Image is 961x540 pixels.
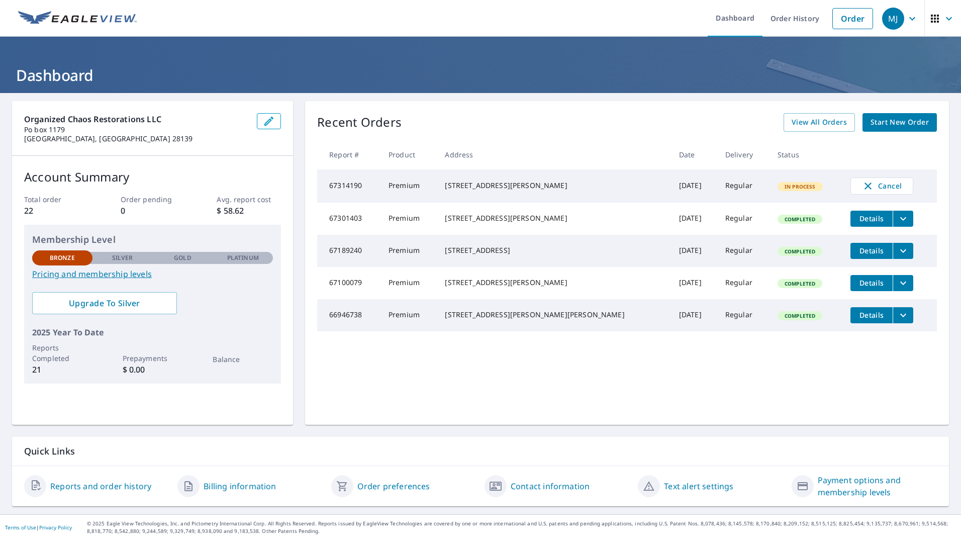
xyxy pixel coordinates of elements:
a: Billing information [204,480,276,492]
td: 67189240 [317,235,380,267]
td: Regular [717,203,770,235]
td: 66946738 [317,299,380,331]
p: Organized Chaos Restorations LLC [24,113,249,125]
td: Regular [717,267,770,299]
a: Terms of Use [5,524,36,531]
a: Upgrade To Silver [32,292,177,314]
span: Details [856,214,887,223]
a: Order [832,8,873,29]
button: detailsBtn-67189240 [850,243,893,259]
button: Cancel [850,177,913,195]
p: 22 [24,205,88,217]
a: Payment options and membership levels [818,474,937,498]
td: [DATE] [671,235,717,267]
a: Start New Order [862,113,937,132]
p: Po box 1179 [24,125,249,134]
button: detailsBtn-66946738 [850,307,893,323]
p: [GEOGRAPHIC_DATA], [GEOGRAPHIC_DATA] 28139 [24,134,249,143]
td: 67301403 [317,203,380,235]
th: Report # [317,140,380,169]
span: Details [856,278,887,288]
span: View All Orders [792,116,847,129]
td: Premium [380,235,437,267]
a: View All Orders [784,113,855,132]
a: Pricing and membership levels [32,268,273,280]
p: 0 [121,205,185,217]
td: 67100079 [317,267,380,299]
p: 2025 Year To Date [32,326,273,338]
p: © 2025 Eagle View Technologies, Inc. and Pictometry International Corp. All Rights Reserved. Repo... [87,520,956,535]
a: Privacy Policy [39,524,72,531]
button: filesDropdownBtn-66946738 [893,307,913,323]
div: [STREET_ADDRESS][PERSON_NAME] [445,181,662,191]
th: Address [437,140,670,169]
th: Product [380,140,437,169]
p: Balance [213,354,273,365]
p: Quick Links [24,445,937,458]
div: [STREET_ADDRESS][PERSON_NAME][PERSON_NAME] [445,310,662,320]
td: Premium [380,299,437,331]
p: Prepayments [123,353,183,364]
th: Date [671,140,717,169]
td: 67314190 [317,169,380,203]
button: filesDropdownBtn-67100079 [893,275,913,291]
th: Delivery [717,140,770,169]
p: Total order [24,194,88,205]
span: Completed [779,248,821,255]
p: Account Summary [24,168,281,186]
th: Status [770,140,842,169]
td: Regular [717,299,770,331]
a: Text alert settings [664,480,733,492]
span: Completed [779,312,821,319]
span: Cancel [861,180,903,192]
p: 21 [32,364,92,376]
p: | [5,524,72,530]
span: Upgrade To Silver [40,298,169,309]
td: Premium [380,169,437,203]
h1: Dashboard [12,65,949,85]
span: In Process [779,183,822,190]
span: Details [856,246,887,255]
span: Start New Order [871,116,929,129]
button: detailsBtn-67100079 [850,275,893,291]
p: Gold [174,253,191,262]
span: Details [856,310,887,320]
button: detailsBtn-67301403 [850,211,893,227]
div: [STREET_ADDRESS][PERSON_NAME] [445,278,662,288]
span: Completed [779,280,821,287]
td: [DATE] [671,169,717,203]
p: Reports Completed [32,342,92,364]
p: Platinum [227,253,259,262]
td: Premium [380,267,437,299]
div: [STREET_ADDRESS][PERSON_NAME] [445,213,662,223]
p: Membership Level [32,233,273,246]
button: filesDropdownBtn-67189240 [893,243,913,259]
p: Avg. report cost [217,194,281,205]
p: Bronze [50,253,75,262]
td: [DATE] [671,267,717,299]
a: Contact information [511,480,590,492]
span: Completed [779,216,821,223]
p: Silver [112,253,133,262]
td: [DATE] [671,299,717,331]
p: Order pending [121,194,185,205]
td: Regular [717,169,770,203]
img: EV Logo [18,11,137,26]
a: Order preferences [357,480,430,492]
td: [DATE] [671,203,717,235]
a: Reports and order history [50,480,151,492]
div: MJ [882,8,904,30]
div: [STREET_ADDRESS] [445,245,662,255]
button: filesDropdownBtn-67301403 [893,211,913,227]
td: Regular [717,235,770,267]
p: $ 0.00 [123,364,183,376]
p: $ 58.62 [217,205,281,217]
p: Recent Orders [317,113,402,132]
td: Premium [380,203,437,235]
